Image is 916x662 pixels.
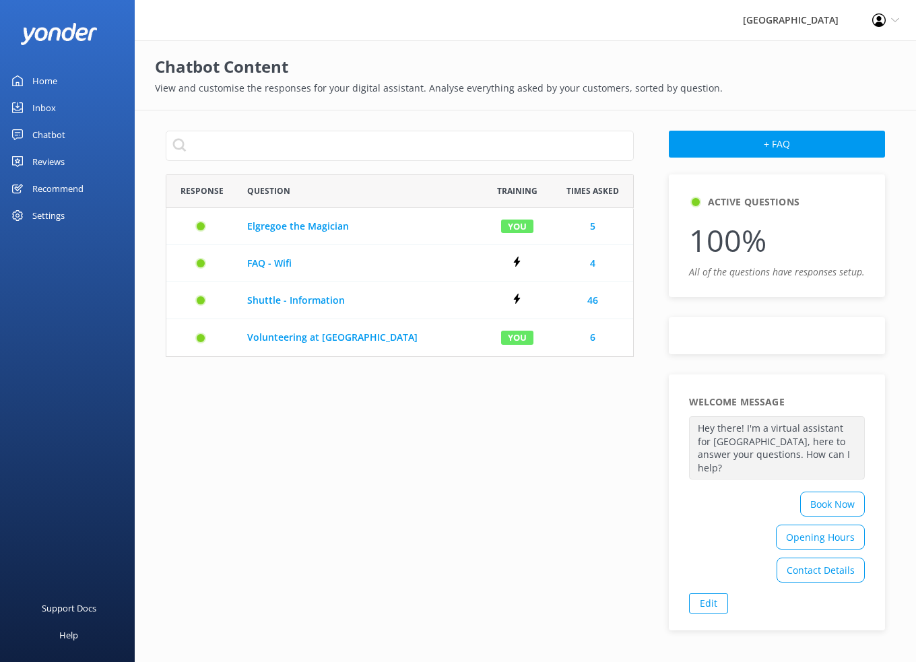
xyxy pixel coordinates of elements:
[59,622,78,649] div: Help
[32,121,65,148] div: Chatbot
[166,208,634,356] div: grid
[708,195,799,209] h5: Active Questions
[247,330,471,345] a: Volunteering at [GEOGRAPHIC_DATA]
[689,593,728,614] a: Edit
[689,395,785,409] h5: Welcome Message
[247,293,471,308] a: Shuttle - Information
[689,416,865,479] p: Hey there! I'm a virtual assistant for [GEOGRAPHIC_DATA], here to answer your questions. How can ...
[497,185,537,197] span: Training
[247,256,471,271] a: FAQ - Wifi
[590,330,595,345] a: 6
[20,23,98,45] img: yonder-white-logo.png
[32,67,57,94] div: Home
[32,148,65,175] div: Reviews
[42,595,96,622] div: Support Docs
[166,282,634,319] div: row
[689,265,865,278] i: All of the questions have responses setup.
[166,208,634,245] div: row
[501,219,533,233] div: You
[166,245,634,282] div: row
[587,293,598,308] a: 46
[181,185,224,197] span: Response
[155,81,896,96] p: View and customise the responses for your digital assistant. Analyse everything asked by your cus...
[155,54,896,79] h2: Chatbot Content
[32,175,84,202] div: Recommend
[776,525,865,550] div: Opening Hours
[32,202,65,229] div: Settings
[166,319,634,356] div: row
[247,185,290,197] span: Question
[669,131,885,158] button: + FAQ
[590,256,595,271] a: 4
[32,94,56,121] div: Inbox
[501,331,533,345] div: You
[590,219,595,234] a: 5
[689,216,865,265] p: 100%
[566,185,619,197] span: Times Asked
[800,492,865,517] div: Book Now
[247,219,471,234] a: Elgregoe the Magician
[777,558,865,583] div: Contact Details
